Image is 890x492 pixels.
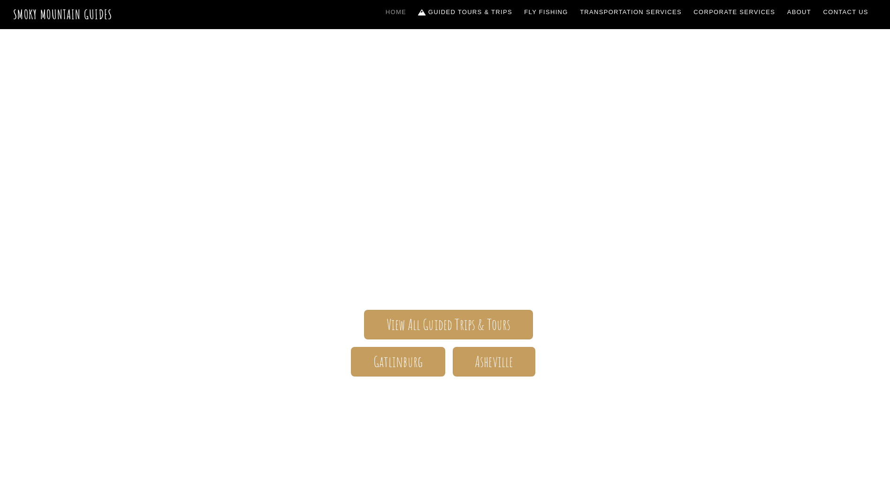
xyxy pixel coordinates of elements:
[364,310,532,339] a: View All Guided Trips & Tours
[521,2,572,22] a: Fly Fishing
[690,2,779,22] a: Corporate Services
[387,320,511,330] span: View All Guided Trips & Tours
[382,2,410,22] a: Home
[13,7,113,22] a: Smoky Mountain Guides
[415,2,516,22] a: Guided Tours & Trips
[475,357,513,367] span: Asheville
[173,392,717,414] h1: Your adventure starts here.
[173,209,717,282] span: The ONLY one-stop, full Service Guide Company for the Gatlinburg and [GEOGRAPHIC_DATA] side of th...
[820,2,872,22] a: Contact Us
[373,357,423,367] span: Gatlinburg
[784,2,815,22] a: About
[576,2,685,22] a: Transportation Services
[453,347,535,377] a: Asheville
[351,347,445,377] a: Gatlinburg
[173,162,717,209] span: Smoky Mountain Guides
